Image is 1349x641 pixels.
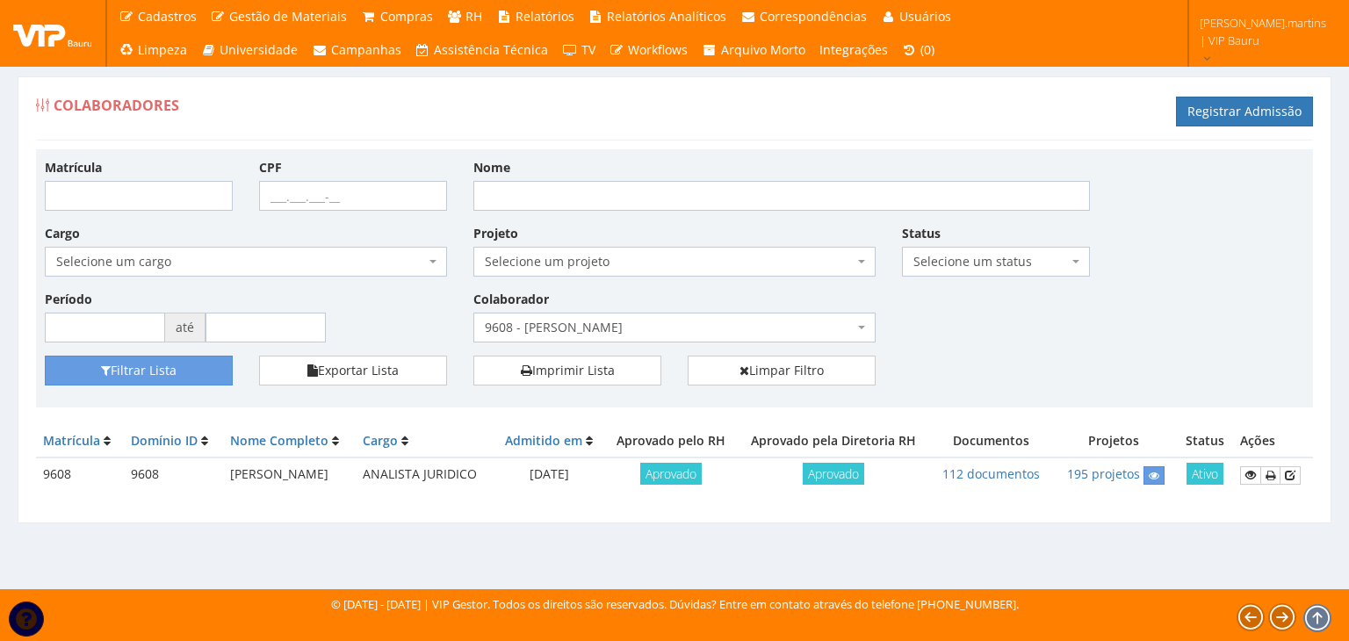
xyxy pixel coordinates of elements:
[516,8,574,25] span: Relatórios
[380,8,433,25] span: Compras
[695,33,812,67] a: Arquivo Morto
[640,463,702,485] span: Aprovado
[737,425,930,457] th: Aprovado pela Diretoria RH
[473,247,876,277] span: Selecione um projeto
[604,425,737,457] th: Aprovado pelo RH
[485,319,854,336] span: 9608 - JULIA FERNANDES BICUDO
[473,356,661,385] a: Imprimir Lista
[138,8,197,25] span: Cadastros
[473,225,518,242] label: Projeto
[220,41,298,58] span: Universidade
[194,33,306,67] a: Universidade
[581,41,595,58] span: TV
[363,432,398,449] a: Cargo
[138,41,187,58] span: Limpeza
[356,457,494,492] td: ANALISTA JURIDICO
[124,457,222,492] td: 9608
[485,253,854,270] span: Selecione um projeto
[505,432,582,449] a: Admitido em
[13,20,92,47] img: logo
[305,33,408,67] a: Campanhas
[36,457,124,492] td: 9608
[1187,463,1223,485] span: Ativo
[1176,425,1233,457] th: Status
[45,247,447,277] span: Selecione um cargo
[803,463,864,485] span: Aprovado
[555,33,602,67] a: TV
[931,425,1051,457] th: Documentos
[812,33,895,67] a: Integrações
[819,41,888,58] span: Integrações
[473,313,876,342] span: 9608 - JULIA FERNANDES BICUDO
[45,225,80,242] label: Cargo
[628,41,688,58] span: Workflows
[1200,14,1326,49] span: [PERSON_NAME].martins | VIP Bauru
[602,33,696,67] a: Workflows
[230,432,328,449] a: Nome Completo
[760,8,867,25] span: Correspondências
[408,33,556,67] a: Assistência Técnica
[131,432,198,449] a: Domínio ID
[902,247,1090,277] span: Selecione um status
[494,457,604,492] td: [DATE]
[473,159,510,176] label: Nome
[1067,465,1140,482] a: 195 projetos
[45,291,92,308] label: Período
[913,253,1068,270] span: Selecione um status
[1233,425,1313,457] th: Ações
[721,41,805,58] span: Arquivo Morto
[942,465,1040,482] a: 112 documentos
[1051,425,1177,457] th: Projetos
[45,159,102,176] label: Matrícula
[43,432,100,449] a: Matrícula
[56,253,425,270] span: Selecione um cargo
[259,159,282,176] label: CPF
[223,457,356,492] td: [PERSON_NAME]
[165,313,206,342] span: até
[259,181,447,211] input: ___.___.___-__
[331,596,1019,613] div: © [DATE] - [DATE] | VIP Gestor. Todos os direitos são reservados. Dúvidas? Entre em contato atrav...
[331,41,401,58] span: Campanhas
[607,8,726,25] span: Relatórios Analíticos
[45,356,233,385] button: Filtrar Lista
[473,291,549,308] label: Colaborador
[920,41,934,58] span: (0)
[465,8,482,25] span: RH
[259,356,447,385] button: Exportar Lista
[54,96,179,115] span: Colaboradores
[688,356,876,385] a: Limpar Filtro
[229,8,347,25] span: Gestão de Materiais
[434,41,548,58] span: Assistência Técnica
[895,33,942,67] a: (0)
[902,225,941,242] label: Status
[112,33,194,67] a: Limpeza
[899,8,951,25] span: Usuários
[1176,97,1313,126] a: Registrar Admissão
